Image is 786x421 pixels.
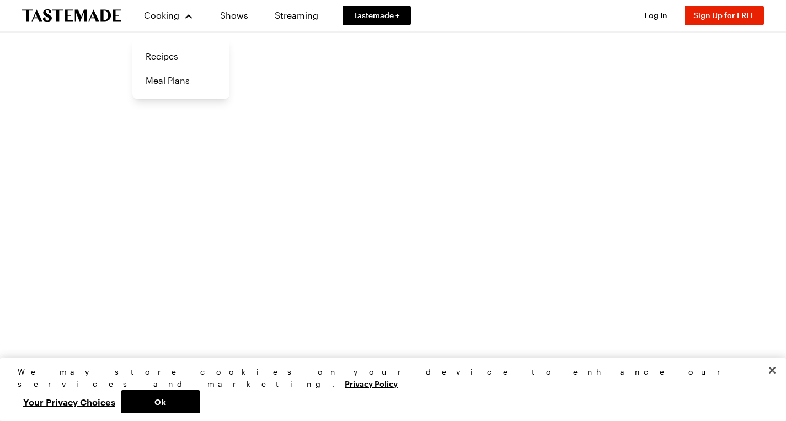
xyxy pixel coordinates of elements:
span: Cooking [144,10,179,20]
button: Sign Up for FREE [685,6,764,25]
button: Cooking [143,2,194,29]
a: Meal Plans [139,68,223,93]
button: Log In [634,10,678,21]
a: Recipes [139,44,223,68]
a: Tastemade + [343,6,411,25]
div: We may store cookies on your device to enhance our services and marketing. [18,366,759,390]
span: Tastemade + [354,10,400,21]
button: Your Privacy Choices [18,390,121,413]
div: Privacy [18,366,759,413]
button: Ok [121,390,200,413]
div: Cooking [132,38,229,99]
a: More information about your privacy, opens in a new tab [345,378,398,388]
span: Log In [644,10,667,20]
a: To Tastemade Home Page [22,9,121,22]
button: Close [760,358,784,382]
span: Sign Up for FREE [693,10,755,20]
